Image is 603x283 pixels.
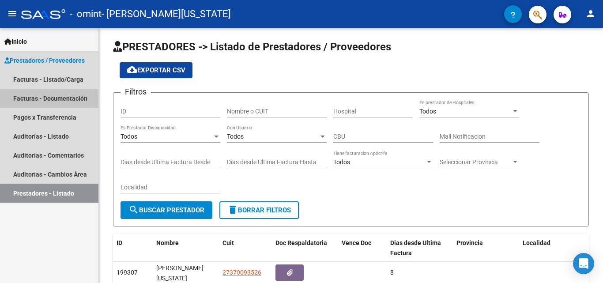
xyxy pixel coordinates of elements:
[127,66,185,74] span: Exportar CSV
[456,239,483,246] span: Provincia
[121,133,137,140] span: Todos
[117,239,122,246] span: ID
[156,263,215,282] div: [PERSON_NAME][US_STATE]
[128,204,139,215] mat-icon: search
[519,234,585,263] datatable-header-cell: Localidad
[113,41,391,53] span: PRESTADORES -> Listado de Prestadores / Proveedores
[573,253,594,274] div: Open Intercom Messenger
[227,206,291,214] span: Borrar Filtros
[387,234,453,263] datatable-header-cell: Dias desde Ultima Factura
[113,234,153,263] datatable-header-cell: ID
[440,158,511,166] span: Seleccionar Provincia
[156,239,179,246] span: Nombre
[102,4,231,24] span: - [PERSON_NAME][US_STATE]
[120,62,192,78] button: Exportar CSV
[153,234,219,263] datatable-header-cell: Nombre
[275,239,327,246] span: Doc Respaldatoria
[453,234,519,263] datatable-header-cell: Provincia
[222,269,261,276] span: 27370093526
[127,64,137,75] mat-icon: cloud_download
[7,8,18,19] mat-icon: menu
[419,108,436,115] span: Todos
[342,239,371,246] span: Vence Doc
[121,86,151,98] h3: Filtros
[219,201,299,219] button: Borrar Filtros
[227,133,244,140] span: Todos
[4,37,27,46] span: Inicio
[390,269,394,276] span: 8
[390,239,441,257] span: Dias desde Ultima Factura
[523,239,550,246] span: Localidad
[121,201,212,219] button: Buscar Prestador
[333,158,350,166] span: Todos
[117,269,138,276] span: 199307
[585,8,596,19] mat-icon: person
[70,4,102,24] span: - omint
[128,206,204,214] span: Buscar Prestador
[222,239,234,246] span: Cuit
[4,56,85,65] span: Prestadores / Proveedores
[272,234,338,263] datatable-header-cell: Doc Respaldatoria
[219,234,272,263] datatable-header-cell: Cuit
[338,234,387,263] datatable-header-cell: Vence Doc
[227,204,238,215] mat-icon: delete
